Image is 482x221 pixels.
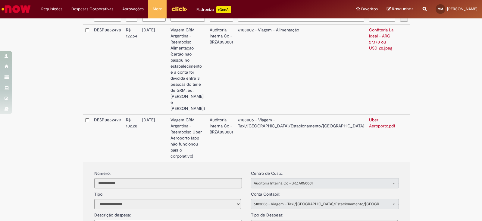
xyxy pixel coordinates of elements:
td: R$ 122.64 [124,24,140,114]
span: Favoritos [361,6,378,12]
span: [PERSON_NAME] [447,6,477,11]
a: Auditoria Interna Co - BRZA050001Limpar campo centro_de_custo [251,178,399,188]
span: Rascunhos [392,6,414,12]
a: Rascunhos [387,6,414,12]
td: 6103002 - Viagem - Alimentação [236,24,367,114]
p: +GenAi [216,6,231,13]
label: Centro de Custo: [251,168,283,177]
a: Uber Aeroporto.pdf [369,117,395,129]
td: Viagem GRM Argentina - Reembolso Alimentação (cartão não passou no estabelecimento e a conta foi ... [168,24,207,114]
a: Confiteria La Ideal - ARG 27.170 ou USD 20.jpeg [369,27,393,51]
label: Tipo de Despesa: [251,209,283,218]
div: Padroniza [196,6,231,13]
td: Viagem GRM Argentina - Reembolso Uber Aeroporto (app não funcionou para o corporativo) [168,114,207,162]
td: Auditoria Interna Co - BRZA050001 [207,24,236,114]
td: DESP0852498 [92,24,124,114]
td: DESP0852499 [92,114,124,162]
td: [DATE] [140,114,168,162]
td: Auditoria Interna Co - BRZA050001 [207,114,236,162]
td: R$ 102.28 [124,114,140,162]
td: Uber Aeroporto.pdf [367,114,398,162]
label: Descrição despesa: [94,212,131,218]
span: Aprovações [122,6,144,12]
img: click_logo_yellow_360x200.png [171,4,187,13]
span: 6103006 - Viagem – Taxi/[GEOGRAPHIC_DATA]/Estacionamento/[GEOGRAPHIC_DATA] [254,199,383,209]
a: 6103006 - Viagem – Taxi/[GEOGRAPHIC_DATA]/Estacionamento/[GEOGRAPHIC_DATA]Limpar campo conta_cont... [251,199,399,209]
td: 6103006 - Viagem – Taxi/[GEOGRAPHIC_DATA]/Estacionamento/[GEOGRAPHIC_DATA] [236,114,367,162]
span: Requisições [41,6,62,12]
label: Conta Contabil: [251,188,280,197]
span: Despesas Corporativas [71,6,113,12]
td: [DATE] [140,24,168,114]
span: MM [438,7,443,11]
span: More [153,6,162,12]
span: Auditoria Interna Co - BRZA050001 [254,178,383,188]
img: ServiceNow [1,3,32,15]
td: Confiteria La Ideal - ARG 27.170 ou USD 20.jpeg [367,24,398,114]
label: Número: [94,171,111,177]
label: Tipo: [94,188,103,197]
